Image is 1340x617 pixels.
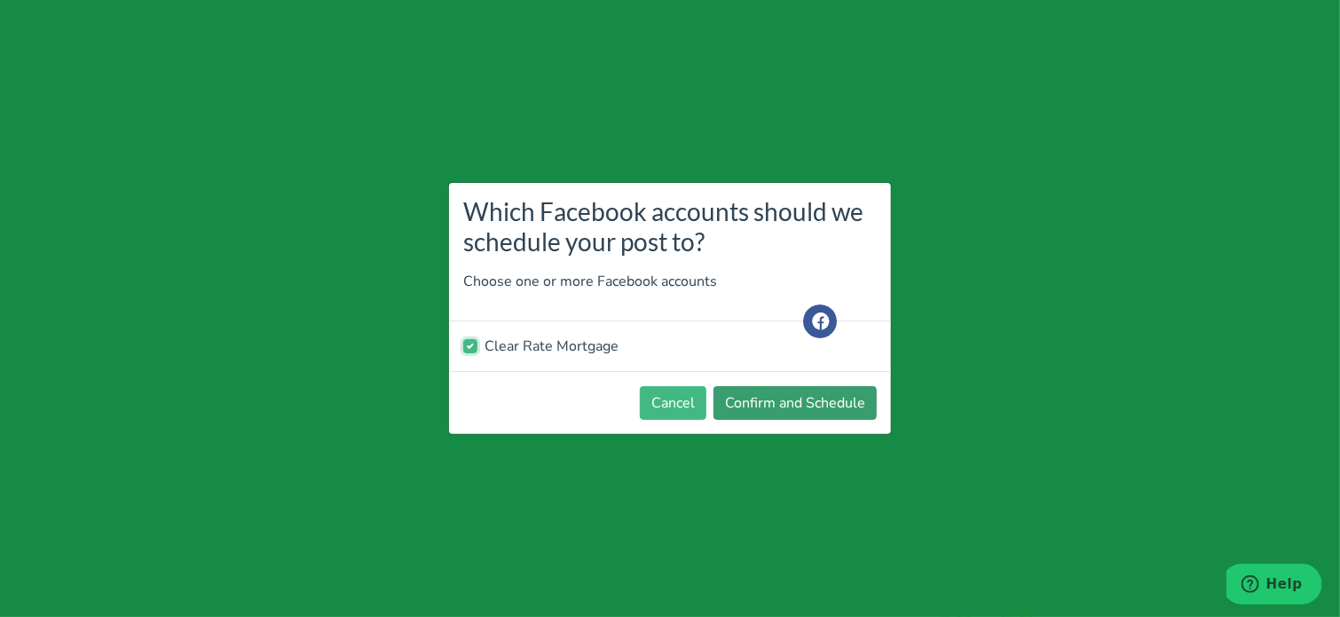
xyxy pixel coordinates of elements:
h3: Which Facebook accounts should we schedule your post to? [463,197,877,257]
button: Cancel [640,386,706,420]
iframe: Opens a widget where you can find more information [1226,564,1322,608]
p: Choose one or more Facebook accounts [463,271,877,292]
button: Confirm and Schedule [713,386,877,420]
label: Clear Rate Mortgage [485,336,619,357]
